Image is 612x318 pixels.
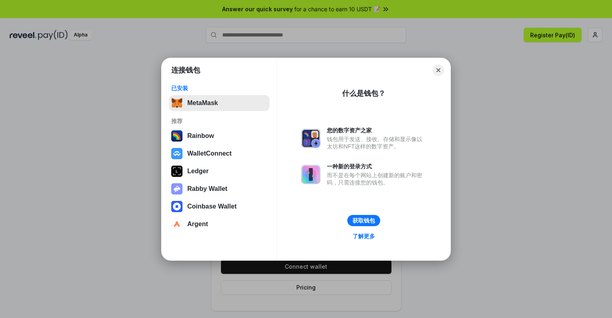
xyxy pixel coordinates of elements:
button: MetaMask [169,95,270,111]
button: Argent [169,216,270,232]
button: Ledger [169,163,270,179]
div: Ledger [187,168,209,175]
div: 已安装 [171,85,267,92]
div: Rabby Wallet [187,185,227,192]
img: svg+xml,%3Csvg%20xmlns%3D%22http%3A%2F%2Fwww.w3.org%2F2000%2Fsvg%22%20fill%3D%22none%22%20viewBox... [301,165,320,184]
div: 钱包用于发送、接收、存储和显示像以太坊和NFT这样的数字资产。 [327,136,426,150]
img: svg+xml,%3Csvg%20xmlns%3D%22http%3A%2F%2Fwww.w3.org%2F2000%2Fsvg%22%20width%3D%2228%22%20height%3... [171,166,182,177]
button: Coinbase Wallet [169,198,270,215]
div: WalletConnect [187,150,232,157]
div: 推荐 [171,117,267,125]
h1: 连接钱包 [171,65,200,75]
button: Rabby Wallet [169,181,270,197]
div: Coinbase Wallet [187,203,237,210]
img: svg+xml,%3Csvg%20width%3D%22120%22%20height%3D%22120%22%20viewBox%3D%220%200%20120%20120%22%20fil... [171,130,182,142]
a: 了解更多 [348,231,380,241]
img: svg+xml,%3Csvg%20width%3D%2228%22%20height%3D%2228%22%20viewBox%3D%220%200%2028%2028%22%20fill%3D... [171,148,182,159]
img: svg+xml,%3Csvg%20xmlns%3D%22http%3A%2F%2Fwww.w3.org%2F2000%2Fsvg%22%20fill%3D%22none%22%20viewBox... [301,129,320,148]
button: Rainbow [169,128,270,144]
img: svg+xml,%3Csvg%20width%3D%2228%22%20height%3D%2228%22%20viewBox%3D%220%200%2028%2028%22%20fill%3D... [171,219,182,230]
div: MetaMask [187,99,218,107]
div: Rainbow [187,132,214,140]
button: 获取钱包 [347,215,380,226]
div: 了解更多 [353,233,375,240]
div: 什么是钱包？ [342,89,385,98]
button: WalletConnect [169,146,270,162]
button: Close [433,65,444,76]
div: 一种新的登录方式 [327,163,426,170]
div: 您的数字资产之家 [327,127,426,134]
img: svg+xml,%3Csvg%20xmlns%3D%22http%3A%2F%2Fwww.w3.org%2F2000%2Fsvg%22%20fill%3D%22none%22%20viewBox... [171,183,182,194]
div: 获取钱包 [353,217,375,224]
div: Argent [187,221,208,228]
div: 而不是在每个网站上创建新的账户和密码，只需连接您的钱包。 [327,172,426,186]
img: svg+xml,%3Csvg%20width%3D%2228%22%20height%3D%2228%22%20viewBox%3D%220%200%2028%2028%22%20fill%3D... [171,201,182,212]
img: svg+xml,%3Csvg%20fill%3D%22none%22%20height%3D%2233%22%20viewBox%3D%220%200%2035%2033%22%20width%... [171,97,182,109]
